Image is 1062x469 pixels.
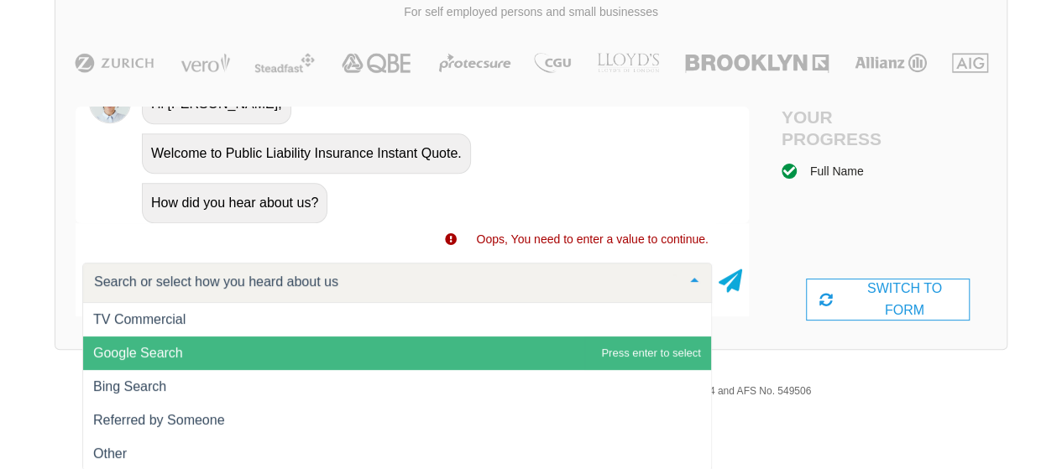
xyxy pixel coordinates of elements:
[432,53,517,73] img: Protecsure | Public Liability Insurance
[93,413,225,427] span: Referred by Someone
[782,107,888,149] h4: Your Progress
[142,183,327,223] div: How did you hear about us?
[810,162,864,180] div: Full Name
[67,53,162,73] img: Zurich | Public Liability Insurance
[588,53,668,73] img: LLOYD's | Public Liability Insurance
[476,232,708,246] span: Oops, You need to enter a value to continue.
[248,53,322,73] img: Steadfast | Public Liability Insurance
[945,53,995,73] img: AIG | Public Liability Insurance
[527,53,578,73] img: CGU | Public Liability Insurance
[846,53,935,73] img: Allianz | Public Liability Insurance
[678,53,835,73] img: Brooklyn | Public Liability Insurance
[806,279,970,320] div: SWITCH TO FORM
[332,53,422,73] img: QBE | Public Liability Insurance
[68,4,994,21] p: For self employed persons and small businesses
[93,346,183,360] span: Google Search
[93,446,127,461] span: Other
[142,133,471,174] div: Welcome to Public Liability Insurance Instant Quote.
[93,379,166,393] span: Bing Search
[90,274,677,290] input: Search or select how you heard about us
[93,312,186,326] span: TV Commercial
[173,53,238,73] img: Vero | Public Liability Insurance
